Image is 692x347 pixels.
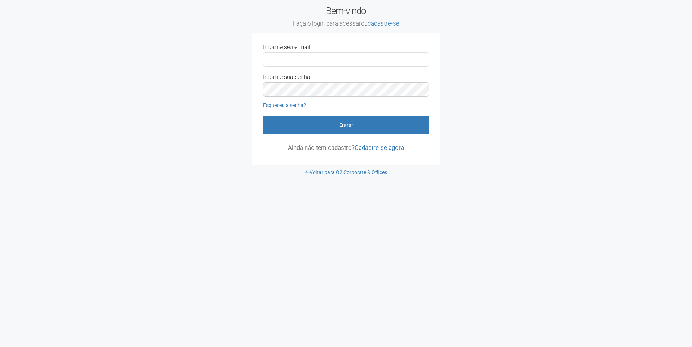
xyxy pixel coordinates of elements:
[355,144,404,151] a: Cadastre-se agora
[263,44,310,50] label: Informe seu e-mail
[368,20,399,27] a: cadastre-se
[361,20,399,27] span: ou
[263,116,429,134] button: Entrar
[263,144,429,151] p: Ainda não tem cadastro?
[305,169,387,175] a: Voltar para O2 Corporate & Offices
[252,20,440,28] small: Faça o login para acessar
[263,102,306,108] a: Esqueceu a senha?
[263,74,310,80] label: Informe sua senha
[252,5,440,28] h2: Bem-vindo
